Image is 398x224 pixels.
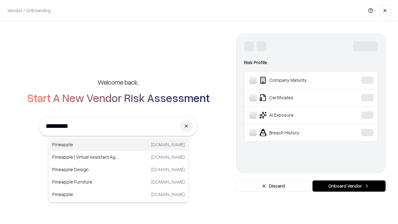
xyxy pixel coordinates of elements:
[27,91,210,104] h2: Start A New Vendor Risk Assessment
[249,77,342,84] div: Company Maturity
[236,180,310,192] button: Discard
[7,7,51,14] p: Vendor / Onboarding
[151,166,185,173] p: [DOMAIN_NAME]
[52,191,118,198] p: Pineapple
[151,154,185,160] p: [DOMAIN_NAME]
[52,141,118,148] p: Pineapple
[151,179,185,185] p: [DOMAIN_NAME]
[52,154,118,160] p: Pineapple | Virtual Assistant Agency
[48,137,189,202] div: Suggestions
[244,59,378,66] div: Risk Profile
[249,129,342,136] div: Breach History
[151,141,185,148] p: [DOMAIN_NAME]
[151,191,185,198] p: [DOMAIN_NAME]
[52,166,118,173] p: Pineapple Design
[312,180,386,192] button: Onboard Vendor
[52,179,118,185] p: Pineapple Furniture
[249,94,342,101] div: Certificates
[249,111,342,119] div: AI Exposure
[98,78,139,86] h5: Welcome back,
